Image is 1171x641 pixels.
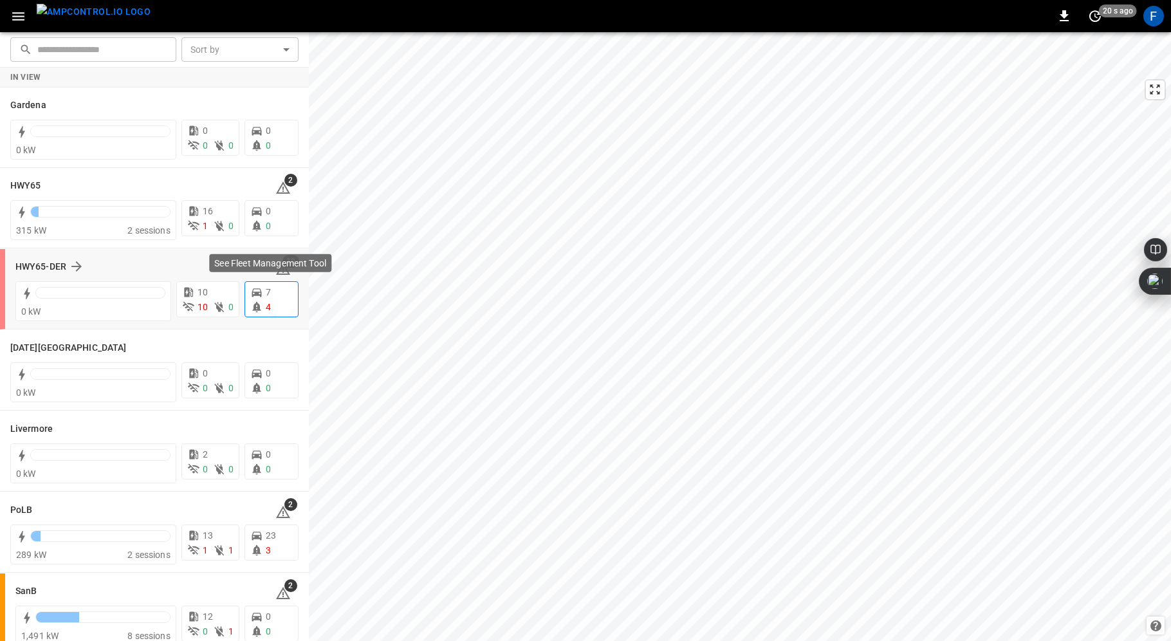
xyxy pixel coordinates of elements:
span: 0 [266,221,271,231]
h6: Livermore [10,422,53,436]
span: 315 kW [16,225,46,236]
img: ampcontrol.io logo [37,4,151,20]
span: 2 sessions [127,225,171,236]
span: 2 sessions [127,550,171,560]
span: 3 [266,545,271,555]
span: 0 [266,383,271,393]
span: 0 [266,449,271,460]
span: 2 [284,498,297,511]
span: 4 [266,302,271,312]
span: 1 [203,221,208,231]
span: 0 [228,464,234,474]
span: 13 [203,530,213,541]
span: 0 [266,611,271,622]
span: 0 kW [16,469,36,479]
span: 20 s ago [1099,5,1137,17]
span: 0 [228,221,234,231]
span: 23 [266,530,276,541]
canvas: Map [309,32,1171,641]
button: set refresh interval [1085,6,1105,26]
span: 8 sessions [127,631,171,641]
span: 1,491 kW [21,631,59,641]
h6: Gardena [10,98,46,113]
span: 0 kW [16,145,36,155]
h6: PoLB [10,503,32,517]
span: 0 [266,206,271,216]
span: 10 [198,287,208,297]
span: 12 [203,611,213,622]
span: 289 kW [16,550,46,560]
span: 0 [266,464,271,474]
span: 2 [203,449,208,460]
span: 0 [203,125,208,136]
span: 0 [228,302,234,312]
span: 0 [203,383,208,393]
span: 0 [266,140,271,151]
h6: HWY65-DER [15,260,66,274]
h6: Karma Center [10,341,126,355]
strong: In View [10,73,41,82]
span: 0 kW [16,387,36,398]
span: 2 [284,579,297,592]
span: 0 [228,383,234,393]
span: 0 [203,140,208,151]
span: 1 [228,545,234,555]
div: profile-icon [1143,6,1164,26]
span: 1 [203,545,208,555]
span: 0 [266,125,271,136]
p: See Fleet Management Tool [214,257,326,270]
span: 7 [266,287,271,297]
span: 0 [266,626,271,636]
span: 16 [203,206,213,216]
span: 0 [228,140,234,151]
span: 0 kW [21,306,41,317]
h6: SanB [15,584,37,599]
span: 2 [284,174,297,187]
span: 10 [198,302,208,312]
span: 0 [203,368,208,378]
span: 0 [203,464,208,474]
span: 0 [203,626,208,636]
span: 0 [266,368,271,378]
h6: HWY65 [10,179,41,193]
span: 1 [228,626,234,636]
